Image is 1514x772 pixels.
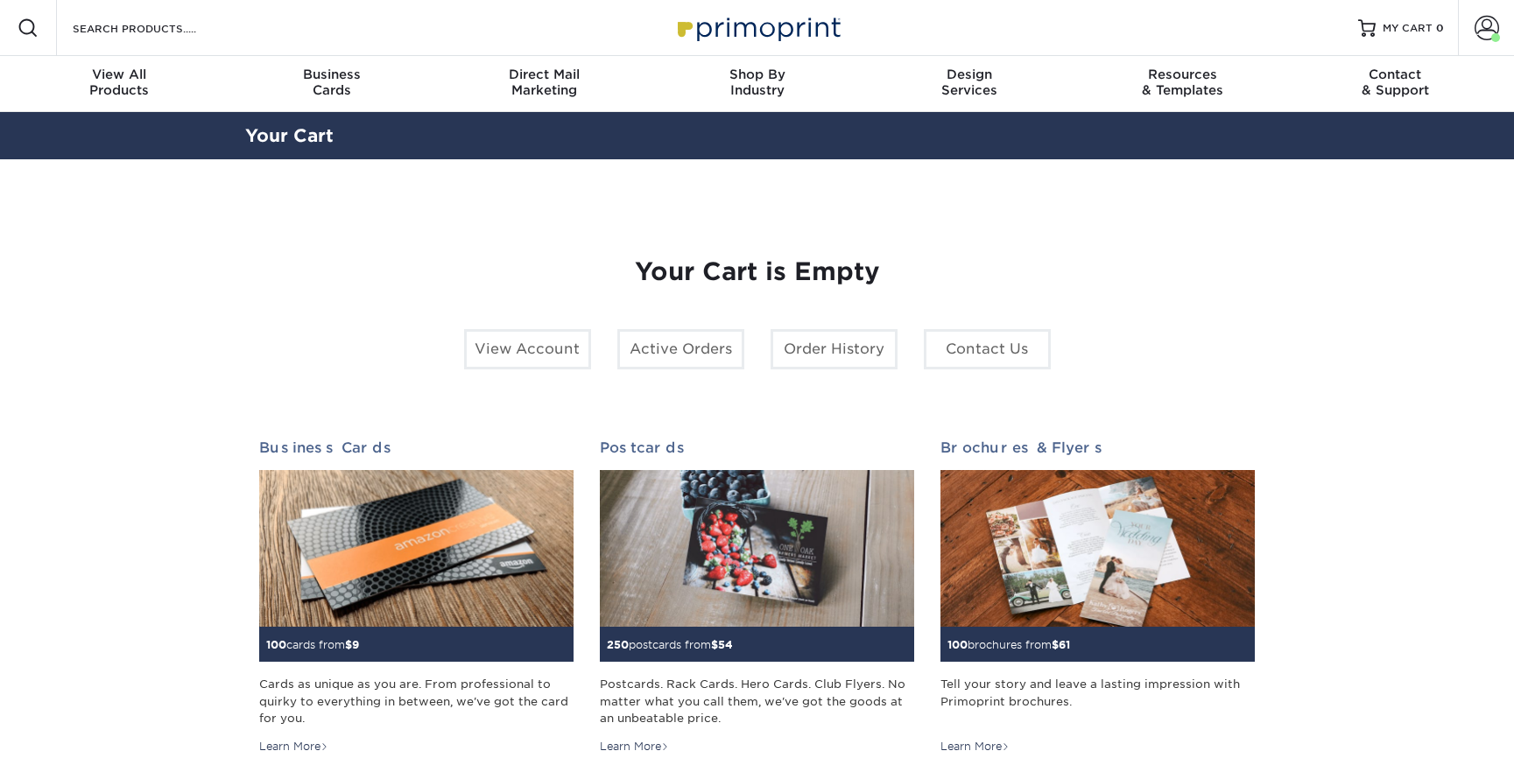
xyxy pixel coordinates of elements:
div: Cards as unique as you are. From professional to quirky to everything in between, we've got the c... [259,676,574,726]
span: 54 [718,638,733,651]
small: cards from [266,638,359,651]
span: 100 [947,638,968,651]
h2: Brochures & Flyers [940,439,1255,456]
span: Design [863,67,1076,82]
div: Tell your story and leave a lasting impression with Primoprint brochures. [940,676,1255,726]
a: View AllProducts [13,56,226,112]
a: DesignServices [863,56,1076,112]
div: Products [13,67,226,98]
a: Order History [771,329,898,369]
div: Learn More [940,739,1010,754]
a: View Account [464,329,591,369]
input: SEARCH PRODUCTS..... [71,18,242,39]
div: Learn More [259,739,328,754]
a: Business Cards 100cards from$9 Cards as unique as you are. From professional to quirky to everyth... [259,439,574,754]
div: Industry [651,67,863,98]
div: & Support [1289,67,1502,98]
span: Resources [1076,67,1289,82]
div: Services [863,67,1076,98]
span: 61 [1059,638,1070,651]
span: $ [345,638,352,651]
img: Postcards [600,470,914,628]
span: Shop By [651,67,863,82]
span: 100 [266,638,286,651]
span: Direct Mail [438,67,651,82]
div: & Templates [1076,67,1289,98]
a: Postcards 250postcards from$54 Postcards. Rack Cards. Hero Cards. Club Flyers. No matter what you... [600,439,914,754]
span: 250 [607,638,629,651]
img: Brochures & Flyers [940,470,1255,628]
a: Brochures & Flyers 100brochures from$61 Tell your story and leave a lasting impression with Primo... [940,439,1255,754]
span: 0 [1436,22,1444,34]
a: Shop ByIndustry [651,56,863,112]
span: $ [711,638,718,651]
a: Active Orders [617,329,744,369]
a: BusinessCards [225,56,438,112]
a: Direct MailMarketing [438,56,651,112]
div: Cards [225,67,438,98]
span: $ [1052,638,1059,651]
small: brochures from [947,638,1070,651]
h2: Business Cards [259,439,574,456]
span: MY CART [1383,21,1433,36]
a: Contact& Support [1289,56,1502,112]
img: Primoprint [670,9,845,46]
div: Marketing [438,67,651,98]
small: postcards from [607,638,733,651]
a: Contact Us [924,329,1051,369]
h1: Your Cart is Empty [259,257,1256,287]
span: Business [225,67,438,82]
div: Postcards. Rack Cards. Hero Cards. Club Flyers. No matter what you call them, we've got the goods... [600,676,914,726]
h2: Postcards [600,439,914,456]
span: 9 [352,638,359,651]
a: Your Cart [245,125,334,146]
img: Business Cards [259,470,574,628]
span: View All [13,67,226,82]
span: Contact [1289,67,1502,82]
a: Resources& Templates [1076,56,1289,112]
div: Learn More [600,739,669,754]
